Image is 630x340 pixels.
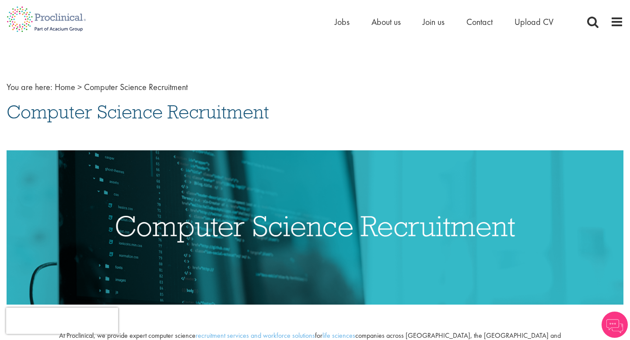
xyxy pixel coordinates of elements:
span: > [77,81,82,93]
span: You are here: [7,81,52,93]
span: Computer Science Recruitment [7,100,269,124]
a: Upload CV [514,16,553,28]
img: Computer Science Recruitment [7,150,623,305]
a: breadcrumb link [55,81,75,93]
a: recruitment services and workforce solutions [196,331,315,340]
a: Contact [466,16,493,28]
a: Join us [423,16,444,28]
a: life sciences [322,331,355,340]
a: About us [371,16,401,28]
img: Chatbot [602,312,628,338]
iframe: reCAPTCHA [6,308,118,334]
span: Computer Science Recruitment [84,81,188,93]
a: Jobs [335,16,350,28]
